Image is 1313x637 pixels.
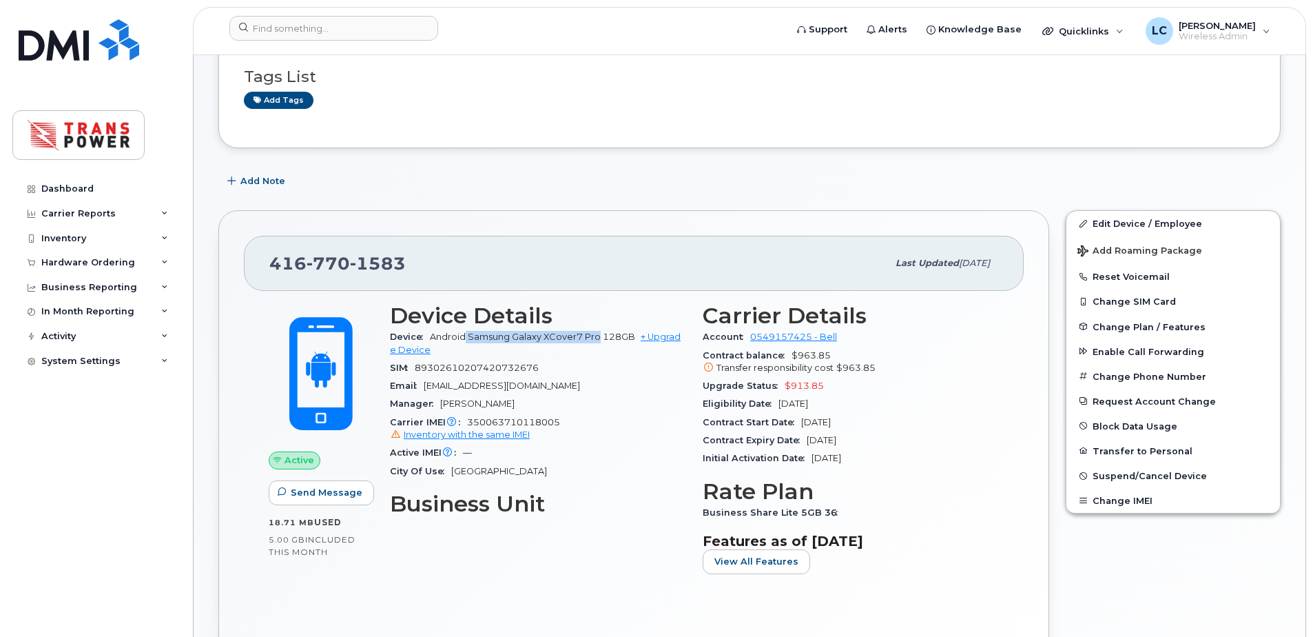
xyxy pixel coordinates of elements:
[424,381,580,391] span: [EMAIL_ADDRESS][DOMAIN_NAME]
[703,549,810,574] button: View All Features
[390,466,451,476] span: City Of Use
[1066,438,1280,463] button: Transfer to Personal
[291,486,362,499] span: Send Message
[836,363,876,373] span: $963.85
[703,479,999,504] h3: Rate Plan
[1093,321,1206,332] span: Change Plan / Features
[390,417,686,442] span: 350063710118005
[390,332,430,342] span: Device
[959,258,990,268] span: [DATE]
[463,447,472,458] span: —
[240,174,285,188] span: Add Note
[809,23,847,37] span: Support
[390,363,415,373] span: SIM
[1066,264,1280,289] button: Reset Voicemail
[390,447,463,458] span: Active IMEI
[1066,414,1280,438] button: Block Data Usage
[229,16,438,41] input: Find something...
[1066,463,1280,488] button: Suspend/Cancel Device
[1066,236,1280,264] button: Add Roaming Package
[307,253,350,274] span: 770
[244,92,313,109] a: Add tags
[1066,488,1280,513] button: Change IMEI
[778,398,808,409] span: [DATE]
[269,518,314,527] span: 18.71 MB
[1066,364,1280,389] button: Change Phone Number
[285,454,314,467] span: Active
[878,23,907,37] span: Alerts
[451,466,547,476] span: [GEOGRAPHIC_DATA]
[807,435,836,445] span: [DATE]
[811,453,841,463] span: [DATE]
[314,517,342,527] span: used
[390,303,686,328] h3: Device Details
[750,332,837,342] a: 0549157425 - Bell
[703,417,801,427] span: Contract Start Date
[390,417,467,427] span: Carrier IMEI
[1093,471,1207,481] span: Suspend/Cancel Device
[269,535,305,545] span: 5.00 GB
[390,429,530,440] a: Inventory with the same IMEI
[785,381,824,391] span: $913.85
[350,253,406,274] span: 1583
[390,332,681,354] a: + Upgrade Device
[938,23,1022,37] span: Knowledge Base
[440,398,515,409] span: [PERSON_NAME]
[1093,346,1204,356] span: Enable Call Forwarding
[716,363,834,373] span: Transfer responsibility cost
[269,481,374,505] button: Send Message
[714,555,798,568] span: View All Features
[390,492,686,516] h3: Business Unit
[703,350,999,375] span: $963.85
[703,350,792,361] span: Contract balance
[1152,23,1167,39] span: LC
[390,398,440,409] span: Manager
[269,253,406,274] span: 416
[1066,339,1280,364] button: Enable Call Forwarding
[703,332,750,342] span: Account
[1077,245,1202,259] span: Add Roaming Package
[703,381,785,391] span: Upgrade Status
[787,16,857,43] a: Support
[1033,17,1133,45] div: Quicklinks
[415,363,539,373] span: 89302610207420732676
[857,16,917,43] a: Alerts
[430,332,635,342] span: Android Samsung Galaxy XCover7 Pro 128GB
[218,169,297,194] button: Add Note
[1059,26,1109,37] span: Quicklinks
[390,381,424,391] span: Email
[269,534,355,557] span: included this month
[1066,314,1280,339] button: Change Plan / Features
[703,303,999,328] h3: Carrier Details
[703,398,778,409] span: Eligibility Date
[1066,389,1280,414] button: Request Account Change
[1066,211,1280,236] a: Edit Device / Employee
[1179,31,1256,42] span: Wireless Admin
[1179,20,1256,31] span: [PERSON_NAME]
[703,435,807,445] span: Contract Expiry Date
[703,533,999,549] h3: Features as of [DATE]
[244,68,1255,85] h3: Tags List
[703,453,811,463] span: Initial Activation Date
[404,429,530,440] span: Inventory with the same IMEI
[917,16,1031,43] a: Knowledge Base
[896,258,959,268] span: Last updated
[703,507,845,518] span: Business Share Lite 5GB 36
[1066,289,1280,314] button: Change SIM Card
[1136,17,1280,45] div: Liam Crichton
[801,417,831,427] span: [DATE]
